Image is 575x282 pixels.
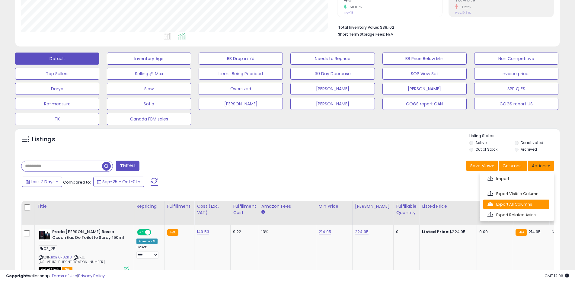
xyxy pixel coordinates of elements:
[261,229,311,235] div: 13%
[483,174,549,183] a: Import
[107,98,191,110] button: Sofia
[261,210,265,215] small: Amazon Fees.
[62,267,72,272] span: FBA
[199,98,283,110] button: [PERSON_NAME]
[15,68,99,80] button: Top Sellers
[382,53,467,65] button: BB Price Below Min
[52,229,126,242] b: Prada [PERSON_NAME] Rossa Ocean Eau De Toilette Spray 150ml
[138,230,145,235] span: ON
[290,68,375,80] button: 30 Day Decrease
[422,203,474,210] div: Listed Price
[319,203,350,210] div: Min Price
[32,135,55,144] h5: Listings
[521,140,543,145] label: Deactivated
[422,229,472,235] div: $224.95
[107,83,191,95] button: Slow
[455,11,471,14] small: Prev: 19.64%
[199,68,283,80] button: Items Being Repriced
[483,210,549,220] a: Export Related Asins
[319,229,331,235] a: 214.95
[382,68,467,80] button: SOP View Set
[545,273,569,279] span: 2025-10-9 12:06 GMT
[528,161,554,171] button: Actions
[529,229,541,235] span: 214.95
[355,229,369,235] a: 224.95
[39,245,57,252] span: Q2_25
[475,147,497,152] label: Out of Stock
[474,53,558,65] button: Non Competitive
[521,147,537,152] label: Archived
[15,113,99,125] button: TK
[107,53,191,65] button: Inventory Age
[52,273,77,279] a: Terms of Use
[290,83,375,95] button: [PERSON_NAME]
[483,189,549,198] a: Export Visible Columns
[15,53,99,65] button: Default
[15,83,99,95] button: Darya
[136,239,158,244] div: Amazon AI
[167,203,192,210] div: Fulfillment
[199,83,283,95] button: Oversized
[233,203,256,216] div: Fulfillment Cost
[382,98,467,110] button: COGS report CAN
[458,5,471,9] small: -1.22%
[197,229,209,235] a: 149.53
[136,203,162,210] div: Repricing
[31,179,55,185] span: Last 7 Days
[347,5,362,9] small: 150.00%
[116,161,139,171] button: Filters
[93,177,144,187] button: Sep-25 - Oct-01
[39,229,51,241] img: 31E7W1FPIsL._SL40_.jpg
[22,177,62,187] button: Last 7 Days
[422,229,449,235] b: Listed Price:
[469,133,560,139] p: Listing States:
[338,23,549,30] li: $38,102
[6,273,28,279] strong: Copyright
[479,229,508,235] div: 0.00
[355,203,391,210] div: [PERSON_NAME]
[338,25,379,30] b: Total Inventory Value:
[107,113,191,125] button: Canada FBM sales
[552,229,572,235] div: N/A
[396,229,415,235] div: 0
[475,140,487,145] label: Active
[150,230,160,235] span: OFF
[107,68,191,80] button: Selling @ Max
[39,255,105,264] span: | SKU: [US_VEHICLE_IDENTIFICATION_NUMBER]
[51,255,72,260] a: B0B1CF8ZR8
[37,203,131,210] div: Title
[15,98,99,110] button: Re-measure
[6,273,105,279] div: seller snap | |
[344,11,353,14] small: Prev: 18
[78,273,105,279] a: Privacy Policy
[474,68,558,80] button: Invoice prices
[63,179,91,185] span: Compared to:
[199,53,283,65] button: BB Drop in 7d
[386,31,393,37] span: N/A
[474,98,558,110] button: COGS report US
[479,203,510,222] div: Shipping Costs (Exc. VAT)
[167,229,178,236] small: FBA
[338,32,385,37] b: Short Term Storage Fees:
[396,203,417,216] div: Fulfillable Quantity
[102,179,137,185] span: Sep-25 - Oct-01
[39,267,61,272] span: All listings that are currently out of stock and unavailable for purchase on Amazon
[233,229,254,235] div: 9.22
[136,245,160,259] div: Preset:
[474,83,558,95] button: SPP Q ES
[466,161,498,171] button: Save View
[516,229,527,236] small: FBA
[290,53,375,65] button: Needs to Reprice
[382,83,467,95] button: [PERSON_NAME]
[261,203,314,210] div: Amazon Fees
[483,200,549,209] a: Export All Columns
[499,161,527,171] button: Columns
[197,203,228,216] div: Cost (Exc. VAT)
[503,163,522,169] span: Columns
[290,98,375,110] button: [PERSON_NAME]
